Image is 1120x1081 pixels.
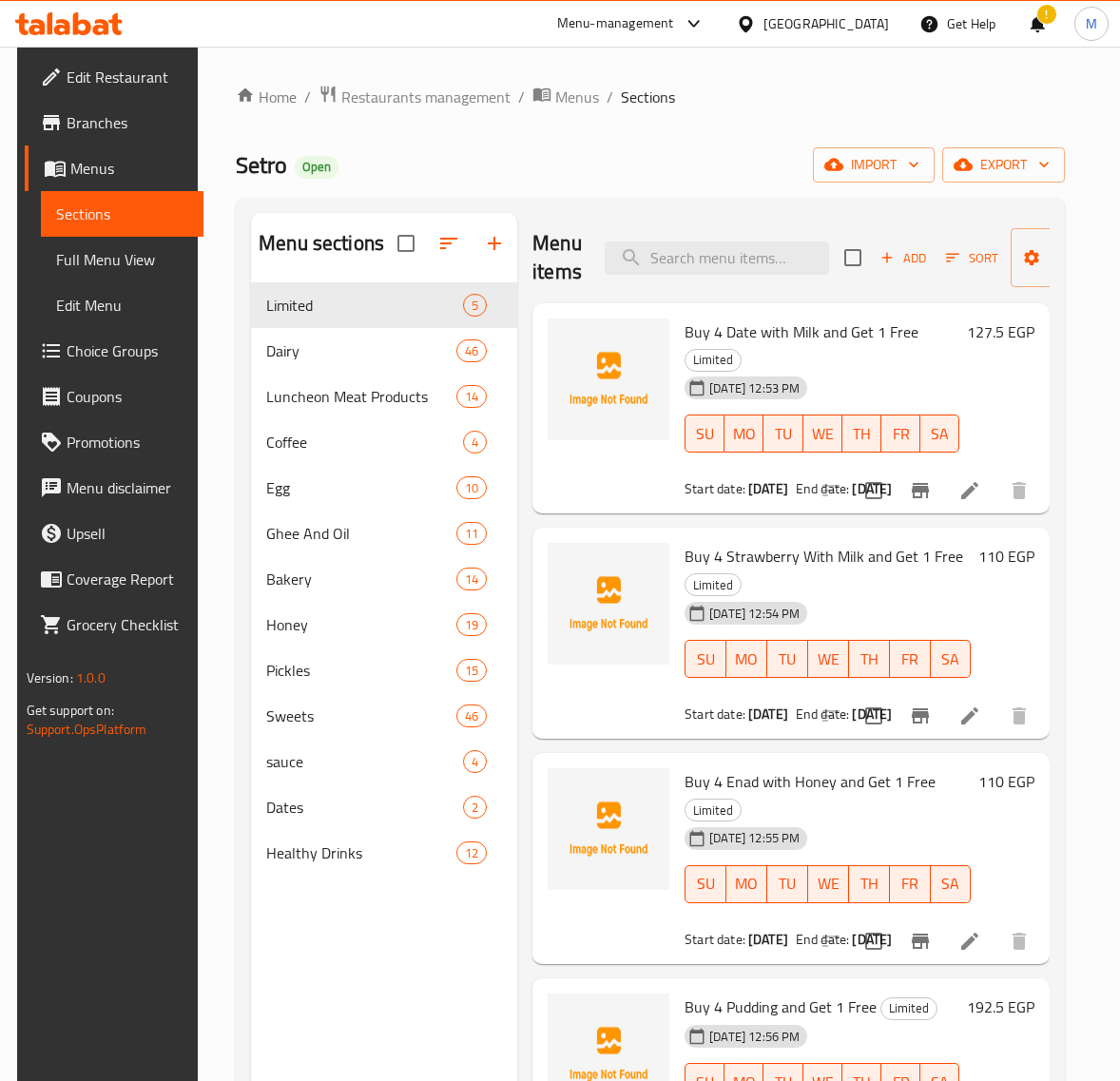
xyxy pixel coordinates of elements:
span: Branches [67,111,189,134]
div: Luncheon Meat Products14 [251,374,517,419]
button: SU [685,415,724,453]
h6: 110 EGP [978,543,1034,569]
button: SA [931,865,972,903]
span: TH [850,420,874,448]
a: Promotions [25,419,204,465]
button: TH [842,415,881,453]
span: Open [295,159,338,175]
button: TU [763,415,802,453]
div: items [456,659,487,682]
span: Healthy Drinks [266,841,456,864]
span: [DATE] 12:53 PM [702,379,807,397]
span: [DATE] 12:55 PM [702,829,807,847]
button: WE [808,640,849,678]
span: Menu disclaimer [67,476,189,499]
span: Full Menu View [56,248,189,271]
div: Dairy46 [251,328,517,374]
li: / [607,86,613,108]
button: SA [920,415,959,453]
a: Sections [41,191,204,237]
span: Select to update [854,471,894,511]
a: Menu disclaimer [25,465,204,511]
span: Restaurants management [341,86,511,108]
span: TU [775,870,801,898]
li: / [518,86,525,108]
span: Get support on: [27,698,114,723]
span: 5 [464,297,486,315]
div: Dates2 [251,784,517,830]
span: Sections [621,86,675,108]
span: FR [889,420,913,448]
button: WE [803,415,842,453]
span: 2 [464,799,486,817]
span: Buy 4 Enad with Honey and Get 1 Free [685,767,936,796]
div: items [463,431,487,454]
span: Setro [236,144,287,186]
button: MO [726,865,767,903]
a: Choice Groups [25,328,204,374]
a: Support.OpsPlatform [27,717,147,742]
span: WE [816,870,841,898]
span: 12 [457,844,486,862]
span: SU [693,870,719,898]
span: Edit Restaurant [67,66,189,88]
span: [DATE] 12:54 PM [702,605,807,623]
span: Grocery Checklist [67,613,189,636]
span: SA [928,420,952,448]
span: TU [775,646,801,673]
div: sauce [266,750,463,773]
button: delete [996,918,1042,964]
div: Luncheon Meat Products [266,385,456,408]
button: SA [931,640,972,678]
a: Menus [25,145,204,191]
button: Add [873,243,934,273]
a: Edit Menu [41,282,204,328]
a: Edit Restaurant [25,54,204,100]
span: SU [693,646,719,673]
img: Buy 4 Date with Milk and Get 1 Free [548,319,669,440]
button: MO [726,640,767,678]
span: Promotions [67,431,189,454]
span: 11 [457,525,486,543]
a: Home [236,86,297,108]
span: 1.0.0 [76,666,106,690]
div: Ghee And Oil11 [251,511,517,556]
button: SU [685,865,726,903]
button: TU [767,865,808,903]
span: Buy 4 Pudding and Get 1 Free [685,993,877,1021]
a: Menus [532,85,599,109]
button: FR [881,415,920,453]
div: Bakery14 [251,556,517,602]
span: 19 [457,616,486,634]
div: Honey19 [251,602,517,647]
div: items [456,613,487,636]
span: TH [857,870,882,898]
button: TH [849,640,890,678]
span: SA [938,870,964,898]
div: items [456,339,487,362]
a: Grocery Checklist [25,602,204,647]
span: Dairy [266,339,456,362]
span: Edit Menu [56,294,189,317]
b: [DATE] [748,927,788,952]
span: Sort [946,247,998,269]
span: Version: [27,666,73,690]
span: WE [816,646,841,673]
span: Start date: [685,476,745,501]
div: items [463,796,487,819]
div: Dates [266,796,463,819]
a: Restaurants management [319,85,511,109]
span: Select to update [854,696,894,736]
span: Ghee And Oil [266,522,456,545]
button: TH [849,865,890,903]
span: Honey [266,613,456,636]
span: SU [693,420,717,448]
button: MO [724,415,763,453]
div: items [456,385,487,408]
span: 14 [457,570,486,589]
span: Start date: [685,702,745,726]
img: Buy 4 Strawberry With Milk and Get 1 Free [548,543,669,665]
span: TH [857,646,882,673]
